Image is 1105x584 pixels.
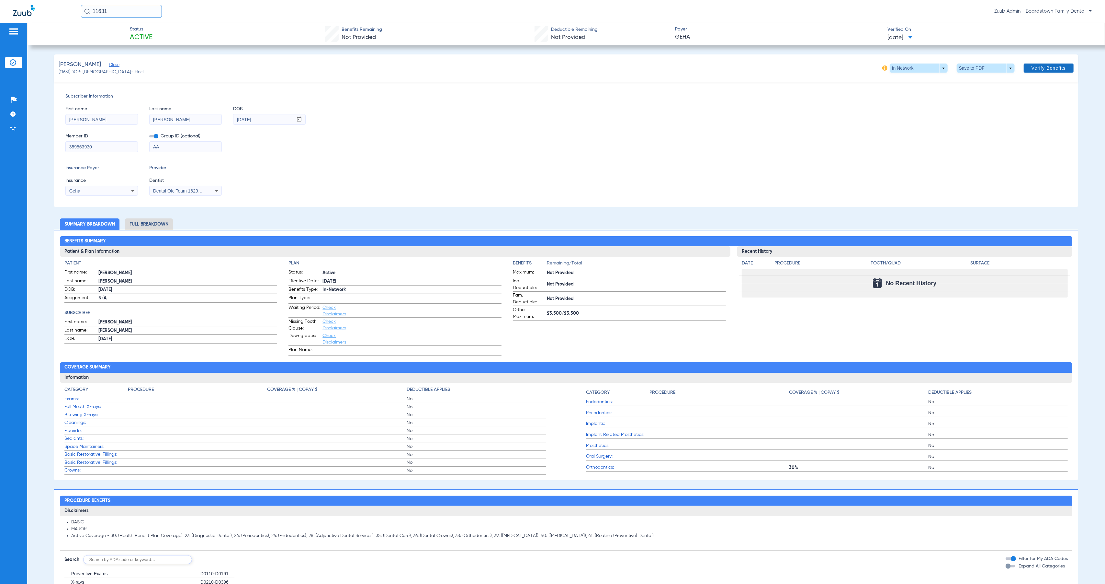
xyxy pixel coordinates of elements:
span: Group ID (optional) [149,133,222,140]
h4: Procedure [649,389,675,396]
span: Maximum: [513,269,545,277]
h4: Patient [64,260,277,267]
span: First name: [64,269,96,277]
app-breakdown-title: Category [64,386,128,395]
span: Not Provided [547,296,726,302]
label: Filter for My ADA Codes [1017,555,1068,562]
h2: Procedure Benefits [60,496,1073,506]
span: Last name: [64,278,96,286]
span: No [407,412,546,418]
app-breakdown-title: Deductible Applies [929,386,1068,398]
span: No Recent History [886,280,936,286]
span: Subscriber Information [65,93,1067,100]
span: Search [64,556,79,563]
h3: Information [60,373,1073,383]
span: [PERSON_NAME] [98,270,277,276]
span: No [929,421,1068,427]
button: Verify Benefits [1024,64,1074,73]
span: Implant Related Prosthetics: [586,431,649,438]
app-breakdown-title: Benefits [513,260,547,269]
span: DOB: [64,335,96,343]
h4: Procedure [128,386,154,393]
span: Effective Date: [288,278,320,286]
span: Payer [675,26,882,33]
h3: Recent History [737,246,1073,257]
span: No [407,404,546,410]
h4: Procedure [774,260,869,267]
li: Full Breakdown [125,218,173,230]
h3: Patient & Plan Information [60,246,730,257]
img: Calendar [873,278,882,288]
span: Active [322,270,502,276]
span: N/A [98,295,277,302]
span: Orthodontics: [586,464,649,471]
h4: Plan [288,260,502,267]
span: Bitewing X-rays: [64,412,128,418]
span: No [407,396,546,402]
span: Waiting Period: [288,304,320,317]
span: Periodontics: [586,410,649,416]
span: Member ID [65,133,138,140]
h4: Date [742,260,769,267]
span: Missing Tooth Clause: [288,318,320,332]
span: Sealants: [64,435,128,442]
span: Plan Name: [288,346,320,355]
span: No [407,427,546,434]
span: No [929,442,1068,449]
span: Benefits Type: [288,286,320,294]
button: Open calendar [293,114,306,125]
span: First name [65,106,138,112]
span: Dental Ofc Team 1629471016 [153,188,213,193]
span: Zuub Admin - Beardstown Family Dental [994,8,1092,15]
span: [PERSON_NAME] [59,61,101,69]
a: Check Disclaimers [322,319,346,330]
div: D0110-D0191 [200,570,234,578]
button: Save to PDF [957,64,1015,73]
span: No [929,432,1068,438]
span: Not Provided [547,281,726,288]
app-breakdown-title: Subscriber [64,310,277,316]
span: Verified On [888,26,1095,33]
span: Insurance [65,177,138,184]
span: (11631) DOB: [DEMOGRAPHIC_DATA] - HoH [59,69,144,76]
span: Not Provided [342,34,376,40]
span: Assignment: [64,295,96,302]
span: No [929,464,1068,471]
span: No [407,420,546,426]
app-breakdown-title: Category [586,386,649,398]
app-breakdown-title: Coverage % | Copay $ [267,386,407,395]
span: Endodontics: [586,399,649,405]
span: Basic Restorative, Fillings: [64,451,128,458]
span: Expand All Categories [1019,564,1065,568]
span: Close [109,63,115,69]
span: Exams: [64,396,128,403]
span: Provider [149,165,222,171]
app-breakdown-title: Tooth/Quad [871,260,968,269]
app-breakdown-title: Deductible Applies [407,386,546,395]
li: BASIC [71,520,1068,525]
app-breakdown-title: Procedure [774,260,869,269]
span: [DATE] [98,286,277,293]
span: Verify Benefits [1032,65,1066,71]
span: Deductible Remaining [551,26,598,33]
app-breakdown-title: Surface [970,260,1068,269]
h3: Disclaimers [60,506,1073,516]
span: No [407,443,546,450]
h4: Category [586,389,610,396]
span: [PERSON_NAME] [98,319,277,326]
input: Search by ADA code or keyword… [83,555,192,564]
h4: Deductible Applies [407,386,450,393]
span: Last name: [64,327,96,335]
span: In-Network [322,286,502,293]
h4: Surface [970,260,1068,267]
span: Active [130,33,152,42]
span: Prosthetics: [586,442,649,449]
span: Ortho Maximum: [513,307,545,320]
span: Implants: [586,420,649,427]
input: Search for patients [81,5,162,18]
span: Dentist [149,177,222,184]
span: Fluoride: [64,427,128,434]
a: Check Disclaimers [322,333,346,345]
span: Preventive Exams [71,571,108,576]
span: Not Provided [551,34,585,40]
